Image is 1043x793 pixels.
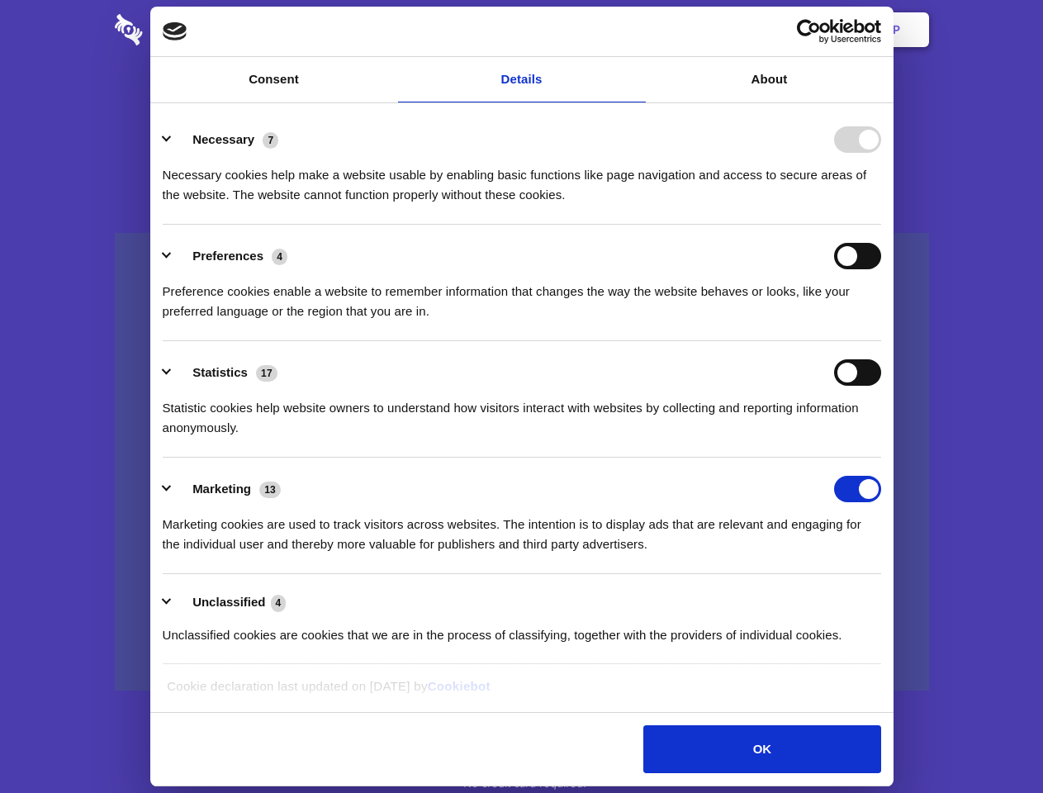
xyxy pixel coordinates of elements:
span: 7 [263,132,278,149]
button: Unclassified (4) [163,592,296,613]
button: OK [643,725,880,773]
div: Unclassified cookies are cookies that we are in the process of classifying, together with the pro... [163,613,881,645]
a: Pricing [485,4,557,55]
a: Usercentrics Cookiebot - opens in a new window [737,19,881,44]
button: Statistics (17) [163,359,288,386]
div: Preference cookies enable a website to remember information that changes the way the website beha... [163,269,881,321]
label: Necessary [192,132,254,146]
span: 17 [256,365,277,382]
label: Marketing [192,482,251,496]
a: About [646,57,894,102]
div: Necessary cookies help make a website usable by enabling basic functions like page navigation and... [163,153,881,205]
span: 13 [259,482,281,498]
button: Preferences (4) [163,243,298,269]
a: Cookiebot [428,679,491,693]
img: logo-wordmark-white-trans-d4663122ce5f474addd5e946df7df03e33cb6a1c49d2221995e7729f52c070b2.svg [115,14,256,45]
div: Statistic cookies help website owners to understand how visitors interact with websites by collec... [163,386,881,438]
label: Preferences [192,249,263,263]
img: logo [163,22,187,40]
h1: Eliminate Slack Data Loss. [115,74,929,134]
label: Statistics [192,365,248,379]
a: Login [749,4,821,55]
div: Cookie declaration last updated on [DATE] by [154,677,889,709]
iframe: Drift Widget Chat Controller [960,710,1023,773]
button: Marketing (13) [163,476,292,502]
button: Necessary (7) [163,126,289,153]
a: Contact [670,4,746,55]
span: 4 [271,595,287,611]
h4: Auto-redaction of sensitive data, encrypted data sharing and self-destructing private chats. Shar... [115,150,929,205]
a: Wistia video thumbnail [115,233,929,691]
a: Consent [150,57,398,102]
span: 4 [272,249,287,265]
a: Details [398,57,646,102]
div: Marketing cookies are used to track visitors across websites. The intention is to display ads tha... [163,502,881,554]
